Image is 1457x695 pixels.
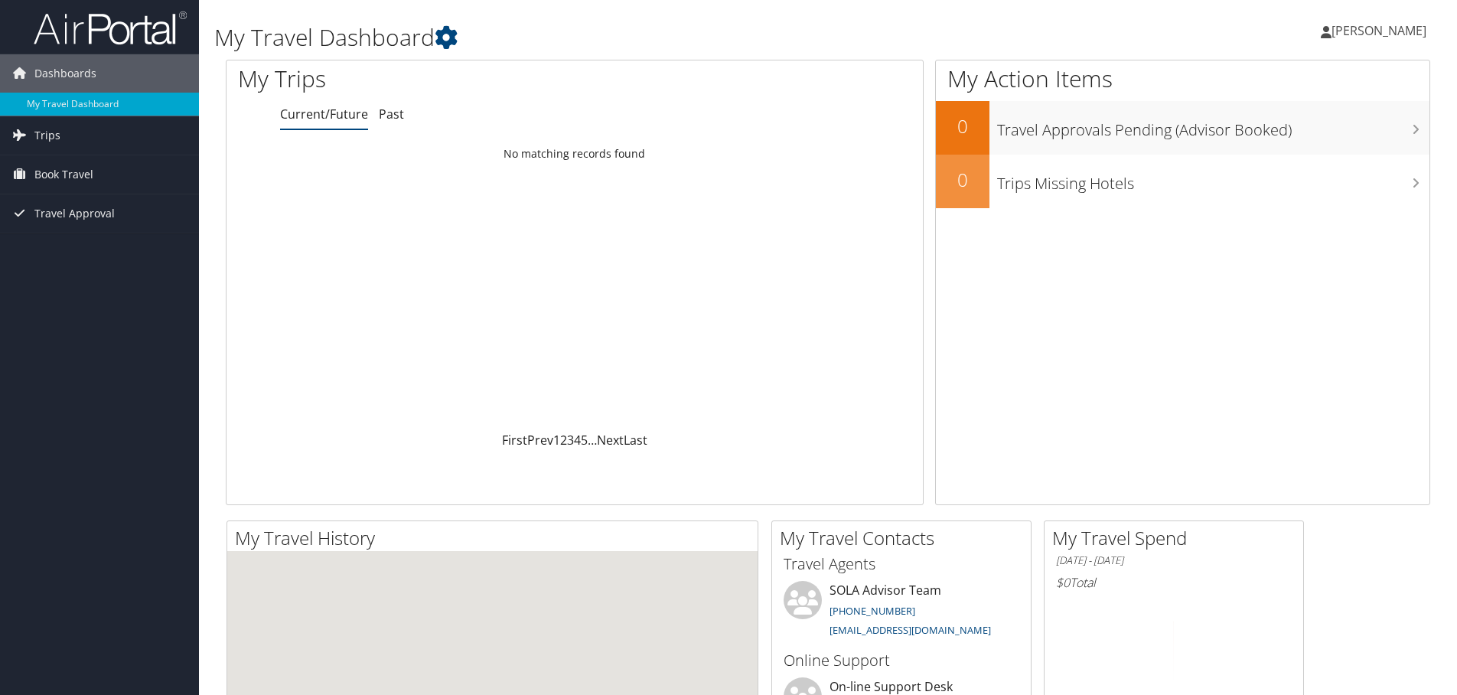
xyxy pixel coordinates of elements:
h2: 0 [936,113,989,139]
h3: Trips Missing Hotels [997,165,1429,194]
a: 3 [567,432,574,449]
h1: My Travel Dashboard [214,21,1032,54]
img: airportal-logo.png [34,10,187,46]
span: … [588,432,597,449]
a: 1 [553,432,560,449]
h2: My Travel Contacts [780,525,1031,551]
a: [EMAIL_ADDRESS][DOMAIN_NAME] [830,623,991,637]
a: 4 [574,432,581,449]
a: First [502,432,527,449]
span: Book Travel [34,155,93,194]
span: $0 [1056,574,1070,591]
a: 5 [581,432,588,449]
a: Past [379,106,404,122]
a: [PERSON_NAME] [1321,8,1442,54]
a: Last [624,432,647,449]
a: 0Travel Approvals Pending (Advisor Booked) [936,101,1429,155]
td: No matching records found [227,140,923,168]
span: [PERSON_NAME] [1332,22,1426,39]
h2: 0 [936,167,989,193]
h1: My Trips [238,63,621,95]
li: SOLA Advisor Team [776,581,1027,644]
a: [PHONE_NUMBER] [830,604,915,618]
h2: My Travel Spend [1052,525,1303,551]
a: 0Trips Missing Hotels [936,155,1429,208]
h3: Online Support [784,650,1019,671]
h1: My Action Items [936,63,1429,95]
h6: Total [1056,574,1292,591]
a: 2 [560,432,567,449]
span: Travel Approval [34,194,115,233]
a: Current/Future [280,106,368,122]
a: Prev [527,432,553,449]
h2: My Travel History [235,525,758,551]
a: Next [597,432,624,449]
span: Trips [34,116,60,155]
h3: Travel Agents [784,553,1019,575]
span: Dashboards [34,54,96,93]
h3: Travel Approvals Pending (Advisor Booked) [997,112,1429,141]
h6: [DATE] - [DATE] [1056,553,1292,568]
